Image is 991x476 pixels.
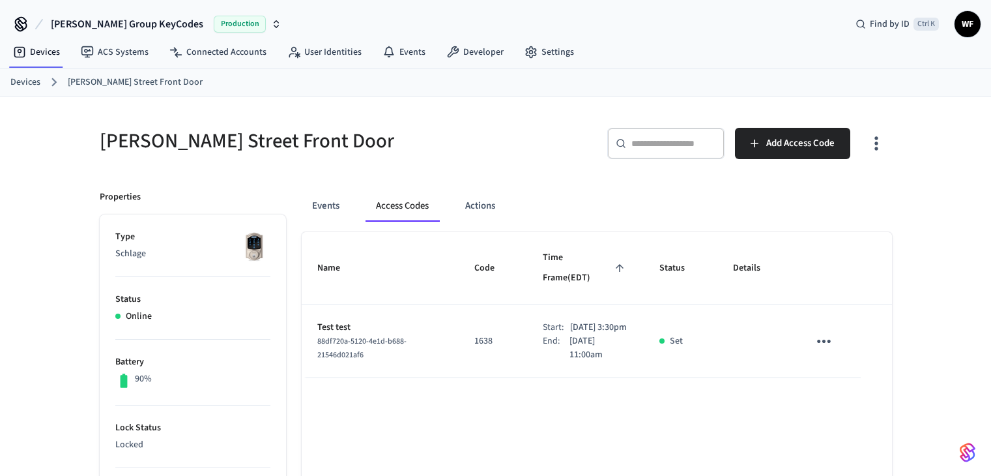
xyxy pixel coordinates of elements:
div: Start: [543,321,570,335]
p: Set [670,335,683,348]
img: SeamLogoGradient.69752ec5.svg [960,442,975,463]
a: Devices [3,40,70,64]
button: WF [955,11,981,37]
p: [DATE] 11:00am [569,335,628,362]
p: Schlage [115,247,270,261]
p: [DATE] 3:30pm [570,321,627,335]
p: Status [115,293,270,306]
span: Time Frame(EDT) [543,248,628,289]
a: Developer [436,40,514,64]
a: Devices [10,76,40,89]
span: Ctrl K [913,18,939,31]
p: Online [126,310,152,323]
span: Status [659,258,702,278]
span: Production [214,16,266,33]
span: 88df720a-5120-4e1d-b688-21546d021af6 [317,336,407,361]
span: WF [956,12,979,36]
p: Properties [100,190,141,204]
a: User Identities [277,40,372,64]
span: Code [474,258,511,278]
table: sticky table [302,232,892,378]
div: Find by IDCtrl K [845,12,949,36]
a: Settings [514,40,584,64]
p: 1638 [474,335,511,348]
button: Actions [455,190,506,222]
button: Events [302,190,350,222]
p: Locked [115,438,270,452]
span: Details [733,258,777,278]
p: Lock Status [115,421,270,435]
p: Type [115,230,270,244]
div: End: [543,335,569,362]
span: Add Access Code [766,135,835,152]
img: Schlage Sense Smart Deadbolt with Camelot Trim, Front [238,230,270,263]
a: ACS Systems [70,40,159,64]
a: [PERSON_NAME] Street Front Door [68,76,203,89]
div: ant example [302,190,892,222]
button: Add Access Code [735,128,850,159]
a: Events [372,40,436,64]
span: Name [317,258,357,278]
p: 90% [135,372,152,386]
p: Test test [317,321,443,335]
span: Find by ID [870,18,910,31]
h5: [PERSON_NAME] Street Front Door [100,128,488,155]
a: Connected Accounts [159,40,277,64]
span: [PERSON_NAME] Group KeyCodes [51,16,203,32]
p: Battery [115,355,270,369]
button: Access Codes [366,190,439,222]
